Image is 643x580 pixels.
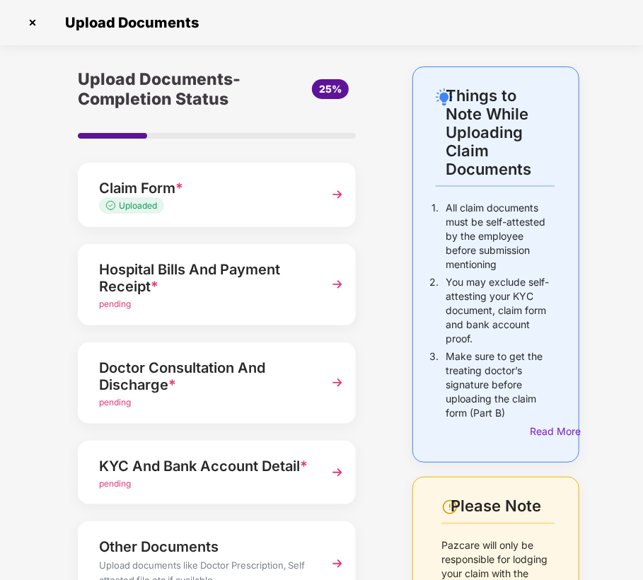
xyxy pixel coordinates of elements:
[436,88,453,105] img: svg+xml;base64,PHN2ZyB4bWxucz0iaHR0cDovL3d3dy53My5vcmcvMjAwMC9zdmciIHdpZHRoPSIyNC4wOTMiIGhlaWdodD...
[119,200,157,211] span: Uploaded
[99,258,315,298] div: Hospital Bills And Payment Receipt
[51,14,206,31] span: Upload Documents
[99,478,131,489] span: pending
[319,83,342,95] span: 25%
[530,424,555,439] div: Read More
[325,370,350,395] img: svg+xml;base64,PHN2ZyBpZD0iTmV4dCIgeG1sbnM9Imh0dHA6Ly93d3cudzMub3JnLzIwMDAvc3ZnIiB3aWR0aD0iMzYiIG...
[441,499,458,516] img: svg+xml;base64,PHN2ZyBpZD0iV2FybmluZ18tXzI0eDI0IiBkYXRhLW5hbWU9Ildhcm5pbmcgLSAyNHgyNCIgeG1sbnM9Im...
[325,272,350,297] img: svg+xml;base64,PHN2ZyBpZD0iTmV4dCIgeG1sbnM9Imh0dHA6Ly93d3cudzMub3JnLzIwMDAvc3ZnIiB3aWR0aD0iMzYiIG...
[325,182,350,207] img: svg+xml;base64,PHN2ZyBpZD0iTmV4dCIgeG1sbnM9Imh0dHA6Ly93d3cudzMub3JnLzIwMDAvc3ZnIiB3aWR0aD0iMzYiIG...
[99,397,131,407] span: pending
[99,177,315,199] div: Claim Form
[99,356,315,396] div: Doctor Consultation And Discharge
[446,349,555,420] p: Make sure to get the treating doctor’s signature before uploading the claim form (Part B)
[99,298,131,309] span: pending
[325,460,350,485] img: svg+xml;base64,PHN2ZyBpZD0iTmV4dCIgeG1sbnM9Imh0dHA6Ly93d3cudzMub3JnLzIwMDAvc3ZnIiB3aWR0aD0iMzYiIG...
[446,275,555,346] p: You may exclude self-attesting your KYC document, claim form and bank account proof.
[429,275,439,346] p: 2.
[78,66,263,112] div: Upload Documents- Completion Status
[325,551,350,576] img: svg+xml;base64,PHN2ZyBpZD0iTmV4dCIgeG1sbnM9Imh0dHA6Ly93d3cudzMub3JnLzIwMDAvc3ZnIiB3aWR0aD0iMzYiIG...
[451,497,555,516] div: Please Note
[431,201,439,272] p: 1.
[446,86,555,178] div: Things to Note While Uploading Claim Documents
[446,201,555,272] p: All claim documents must be self-attested by the employee before submission mentioning
[99,455,315,477] div: KYC And Bank Account Detail
[106,201,119,210] img: svg+xml;base64,PHN2ZyB4bWxucz0iaHR0cDovL3d3dy53My5vcmcvMjAwMC9zdmciIHdpZHRoPSIxMy4zMzMiIGhlaWdodD...
[429,349,439,420] p: 3.
[21,11,44,34] img: svg+xml;base64,PHN2ZyBpZD0iQ3Jvc3MtMzJ4MzIiIHhtbG5zPSJodHRwOi8vd3d3LnczLm9yZy8yMDAwL3N2ZyIgd2lkdG...
[99,535,315,558] div: Other Documents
